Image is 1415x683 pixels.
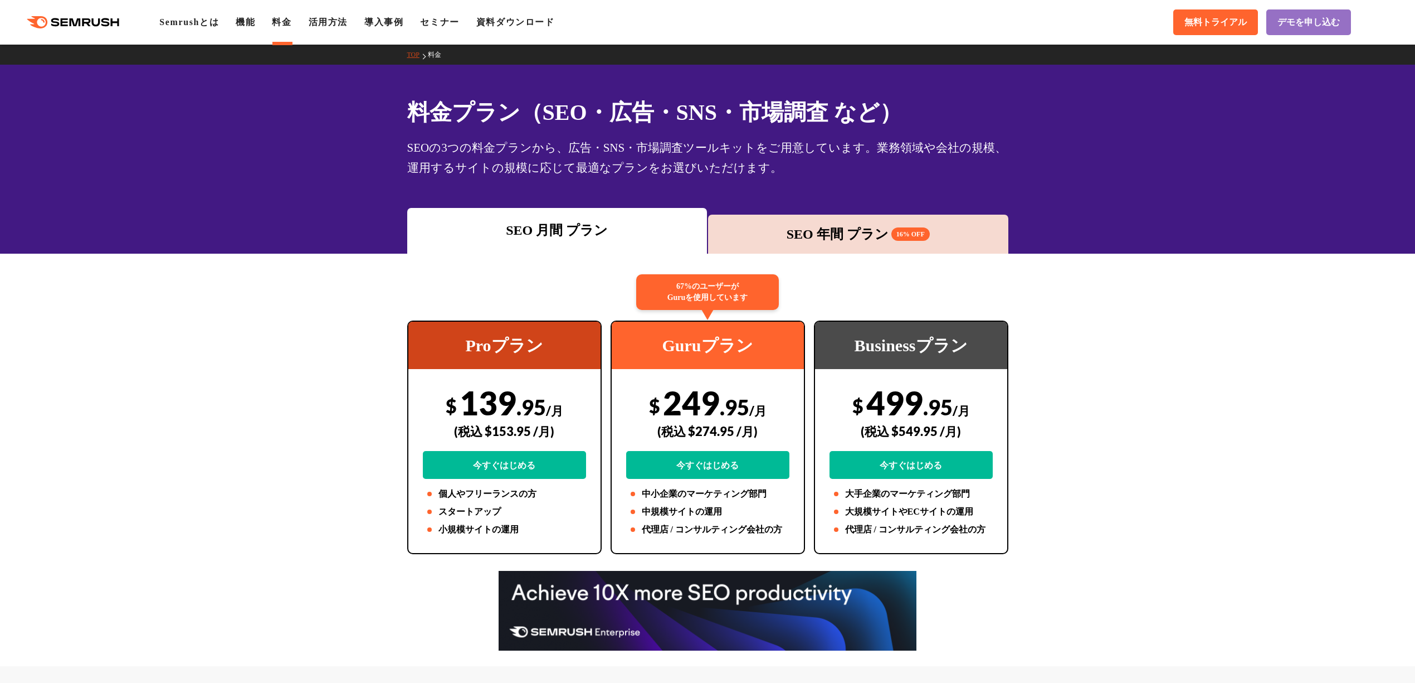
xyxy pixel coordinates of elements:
div: 67%のユーザーが Guruを使用しています [636,274,779,310]
span: $ [649,394,660,417]
div: (税込 $153.95 /月) [423,411,586,451]
span: $ [852,394,863,417]
li: 大規模サイトやECサイトの運用 [830,505,993,519]
div: SEO 月間 プラン [413,220,702,240]
a: 導入事例 [364,17,403,27]
li: 中小企業のマーケティング部門 [626,487,789,501]
a: 今すぐはじめる [423,451,586,479]
span: 無料トライアル [1184,17,1247,28]
h1: 料金プラン（SEO・広告・SNS・市場調査 など） [407,96,1008,129]
span: /月 [546,403,563,418]
a: セミナー [420,17,459,27]
span: .95 [516,394,546,420]
span: /月 [749,403,767,418]
span: $ [446,394,457,417]
li: 個人やフリーランスの方 [423,487,586,501]
li: 大手企業のマーケティング部門 [830,487,993,501]
div: (税込 $274.95 /月) [626,411,789,451]
div: 249 [626,383,789,479]
a: 今すぐはじめる [626,451,789,479]
a: 活用方法 [309,17,348,27]
li: 小規模サイトの運用 [423,523,586,536]
div: Proプラン [408,322,601,369]
li: 代理店 / コンサルティング会社の方 [830,523,993,536]
a: 無料トライアル [1173,9,1258,35]
a: デモを申し込む [1266,9,1351,35]
li: スタートアップ [423,505,586,519]
div: SEO 年間 プラン [714,224,1003,244]
li: 代理店 / コンサルティング会社の方 [626,523,789,536]
div: Guruプラン [612,322,804,369]
span: 16% OFF [891,227,930,241]
li: 中規模サイトの運用 [626,505,789,519]
span: /月 [953,403,970,418]
a: TOP [407,51,428,59]
span: .95 [923,394,953,420]
span: デモを申し込む [1277,17,1340,28]
a: 機能 [236,17,255,27]
div: SEOの3つの料金プランから、広告・SNS・市場調査ツールキットをご用意しています。業務領域や会社の規模、運用するサイトの規模に応じて最適なプランをお選びいただけます。 [407,138,1008,178]
a: 料金 [428,51,450,59]
div: 139 [423,383,586,479]
a: Semrushとは [159,17,219,27]
a: 料金 [272,17,291,27]
div: Businessプラン [815,322,1007,369]
div: 499 [830,383,993,479]
a: 資料ダウンロード [476,17,555,27]
a: 今すぐはじめる [830,451,993,479]
span: .95 [720,394,749,420]
div: (税込 $549.95 /月) [830,411,993,451]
